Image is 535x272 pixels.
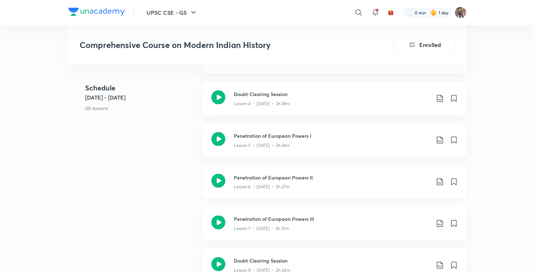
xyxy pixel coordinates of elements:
[142,6,202,20] button: UPSC CSE - GS
[234,226,289,232] p: Lesson 7 • [DATE] • 2h 37m
[234,101,290,107] p: Lesson 4 • [DATE] • 2h 28m
[234,132,430,140] h3: Penetration of European Powers I
[385,7,397,18] button: avatar
[203,207,467,249] a: Penetration of European Powers IIILesson 7 • [DATE] • 2h 37m
[394,36,455,53] button: Enrolled
[388,9,394,16] img: avatar
[455,7,467,19] img: SRINATH MODINI
[85,93,197,101] h5: [DATE] - [DATE]
[80,40,354,50] h3: Comprehensive Course on Modern Indian History
[234,90,430,98] h3: Doubt Clearing Session
[203,82,467,124] a: Doubt Clearing SessionLesson 4 • [DATE] • 2h 28m
[68,8,125,16] img: Company Logo
[234,184,290,190] p: Lesson 6 • [DATE] • 2h 27m
[85,82,197,93] h4: Schedule
[203,124,467,165] a: Penetration of European Powers ILesson 5 • [DATE] • 2h 36m
[234,142,290,149] p: Lesson 5 • [DATE] • 2h 36m
[68,8,125,18] a: Company Logo
[234,174,430,181] h3: Penetration of European Powers II
[85,104,197,111] p: 48 lessons
[234,216,430,223] h3: Penetration of European Powers III
[203,165,467,207] a: Penetration of European Powers IILesson 6 • [DATE] • 2h 27m
[234,257,430,265] h3: Doubt Clearing Session
[430,9,437,16] img: streak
